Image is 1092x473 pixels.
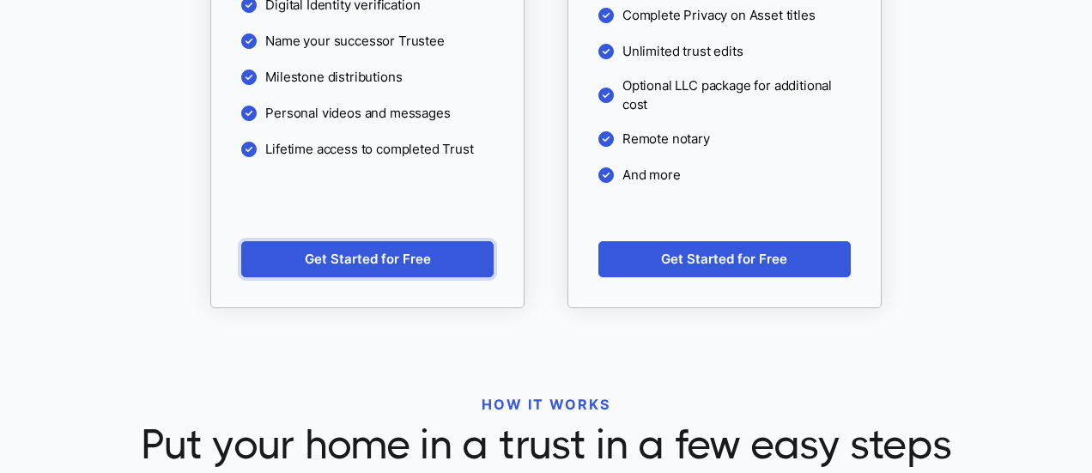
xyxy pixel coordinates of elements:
[241,30,494,53] li: Name your successor Trustee
[241,66,494,89] li: Milestone distributions
[598,76,851,115] li: Optional LLC package for additional cost
[67,394,1025,415] p: HOW IT WORKS
[241,102,494,125] li: Personal videos and messages
[598,4,851,27] li: Complete Privacy on Asset titles
[598,241,851,277] a: Get Started for Free
[67,419,1025,470] span: Put your home in a trust in a few easy steps
[241,241,494,277] a: Get Started for Free
[598,128,851,151] li: Remote notary
[598,40,851,64] li: Unlimited trust edits
[241,138,494,161] li: Lifetime access to completed Trust
[598,164,851,187] li: And more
